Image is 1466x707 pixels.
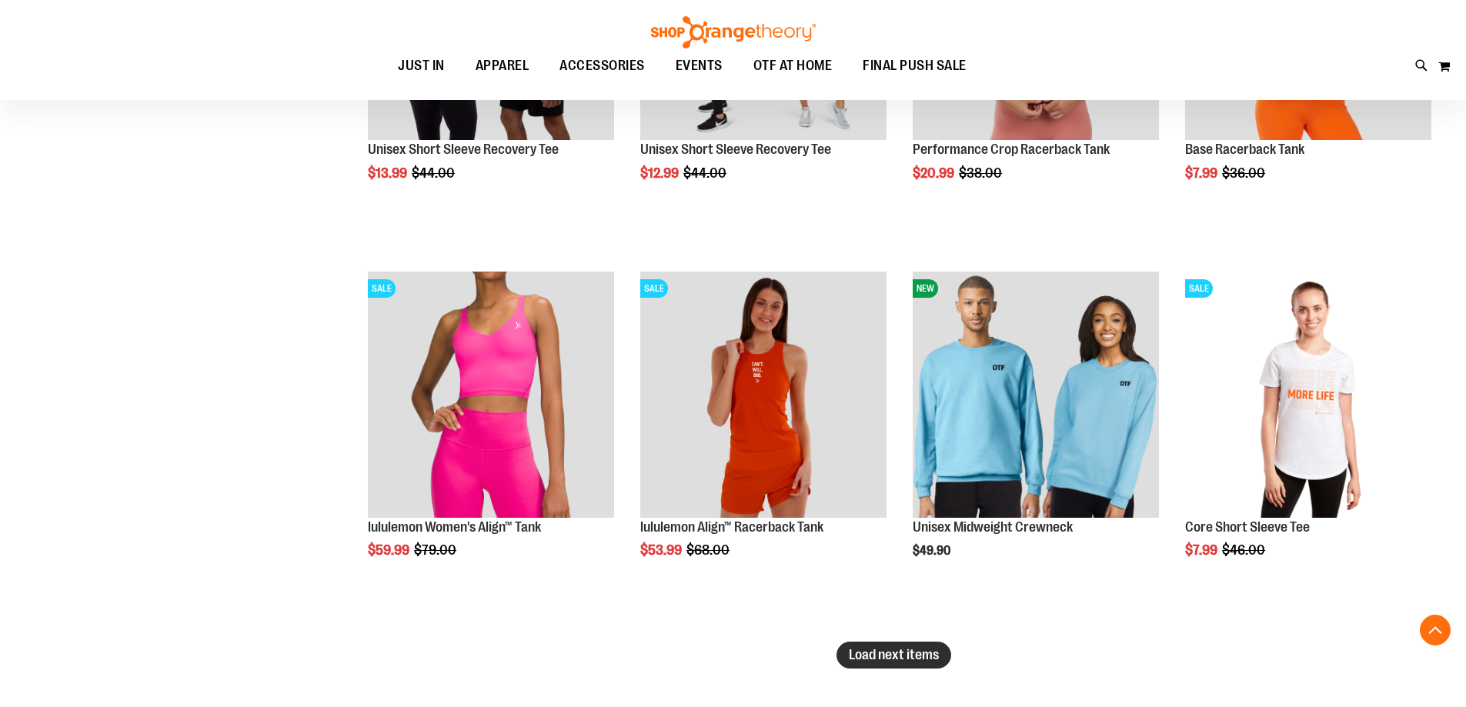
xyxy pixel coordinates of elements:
[633,264,894,598] div: product
[368,272,614,520] a: Product image for lululemon Womens Align TankSALE
[847,48,982,84] a: FINAL PUSH SALE
[1177,264,1439,598] div: product
[1222,542,1267,558] span: $46.00
[1185,272,1431,520] a: Product image for Core Short Sleeve TeeSALE
[1185,519,1310,535] a: Core Short Sleeve Tee
[738,48,848,84] a: OTF AT HOME
[368,142,559,157] a: Unisex Short Sleeve Recovery Tee
[398,48,445,83] span: JUST IN
[640,279,668,298] span: SALE
[1222,165,1267,181] span: $36.00
[913,544,953,558] span: $49.90
[1185,165,1220,181] span: $7.99
[913,279,938,298] span: NEW
[753,48,833,83] span: OTF AT HOME
[913,272,1159,520] a: Unisex Midweight CrewneckNEW
[559,48,645,83] span: ACCESSORIES
[414,542,459,558] span: $79.00
[640,142,831,157] a: Unisex Short Sleeve Recovery Tee
[1185,279,1213,298] span: SALE
[660,48,738,84] a: EVENTS
[913,142,1110,157] a: Performance Crop Racerback Tank
[863,48,967,83] span: FINAL PUSH SALE
[959,165,1004,181] span: $38.00
[368,272,614,518] img: Product image for lululemon Womens Align Tank
[368,279,396,298] span: SALE
[360,264,622,598] div: product
[913,165,957,181] span: $20.99
[368,519,541,535] a: lululemon Women's Align™ Tank
[1185,272,1431,518] img: Product image for Core Short Sleeve Tee
[1420,615,1451,645] button: Back To Top
[1185,542,1220,558] span: $7.99
[849,647,939,662] span: Load next items
[460,48,545,83] a: APPAREL
[368,542,412,558] span: $59.99
[1185,142,1304,157] a: Base Racerback Tank
[640,272,887,518] img: Product image for lululemon Align™ Racerback Tank
[686,542,732,558] span: $68.00
[544,48,660,84] a: ACCESSORIES
[640,272,887,520] a: Product image for lululemon Align™ Racerback TankSALE
[412,165,457,181] span: $44.00
[382,48,460,84] a: JUST IN
[913,519,1073,535] a: Unisex Midweight Crewneck
[640,165,681,181] span: $12.99
[640,519,823,535] a: lululemon Align™ Racerback Tank
[676,48,723,83] span: EVENTS
[476,48,529,83] span: APPAREL
[837,642,951,669] button: Load next items
[649,16,818,48] img: Shop Orangetheory
[683,165,729,181] span: $44.00
[368,165,409,181] span: $13.99
[905,264,1167,598] div: product
[913,272,1159,518] img: Unisex Midweight Crewneck
[640,542,684,558] span: $53.99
